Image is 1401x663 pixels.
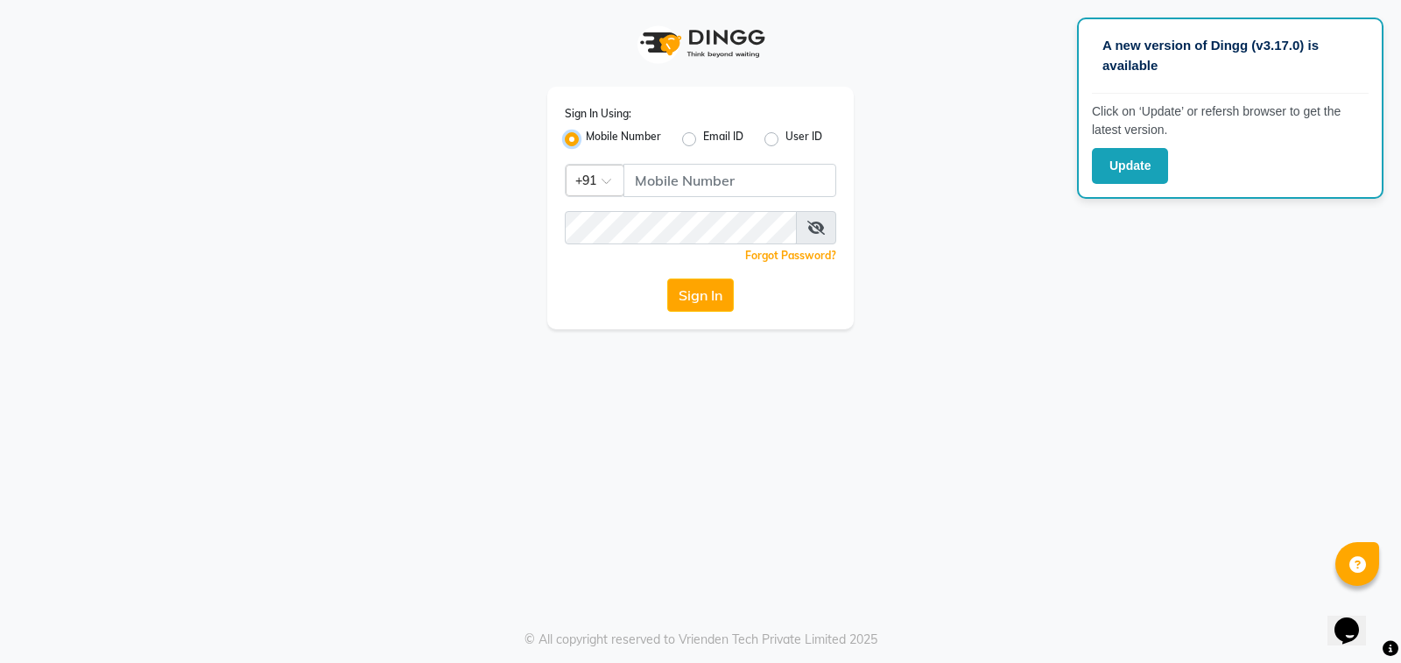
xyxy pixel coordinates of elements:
[785,129,822,150] label: User ID
[586,129,661,150] label: Mobile Number
[703,129,743,150] label: Email ID
[1102,36,1358,75] p: A new version of Dingg (v3.17.0) is available
[565,211,797,244] input: Username
[1092,148,1168,184] button: Update
[623,164,836,197] input: Username
[1092,102,1369,139] p: Click on ‘Update’ or refersh browser to get the latest version.
[565,106,631,122] label: Sign In Using:
[667,279,734,312] button: Sign In
[1327,593,1383,645] iframe: chat widget
[745,249,836,262] a: Forgot Password?
[630,18,771,69] img: logo1.svg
